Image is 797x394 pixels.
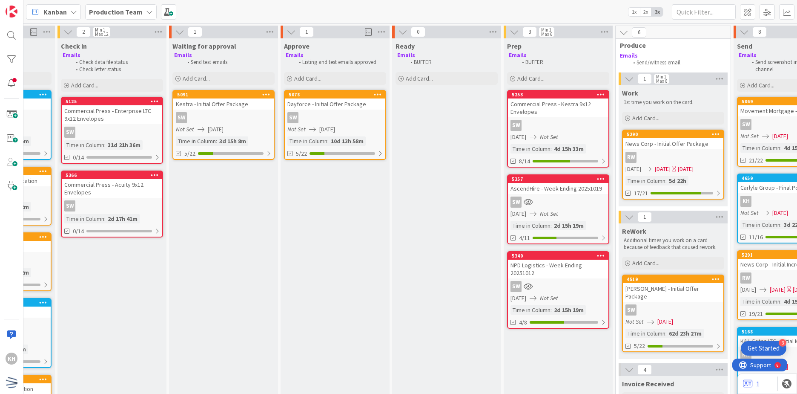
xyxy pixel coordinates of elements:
i: Not Set [625,318,644,325]
div: Open Get Started checklist, remaining modules: 3 [741,341,786,356]
strong: Emails [286,52,304,59]
div: SW [62,200,162,211]
div: 62d 23h 27m [667,329,704,338]
div: 5253Commercial Press - Kestra 9x12 Envelopes [508,91,608,117]
div: SW [740,119,751,130]
div: 5078 [285,91,385,98]
div: RW [740,349,751,360]
span: Support [18,1,39,12]
div: 5125Commercial Press - Enterprise LTC 9x12 Envelopes [62,98,162,124]
span: [DATE] [510,133,526,142]
div: 5357 [508,175,608,183]
div: NPD Logistics - Week Ending 20251012 [508,260,608,278]
span: [DATE] [770,285,786,294]
div: SW [508,281,608,292]
p: 1st time you work on the card. [624,99,722,106]
p: Additional times you work on a card because of feedback that caused rework. [624,237,722,251]
div: Max 6 [656,79,667,83]
span: Invoice Received [622,380,674,388]
div: SW [64,200,75,211]
span: [DATE] [510,294,526,303]
li: BUFFER [406,59,496,66]
div: 5366 [62,171,162,179]
div: 5125 [62,98,162,105]
div: 5340 [512,253,608,259]
div: Dayforce - Initial Offer Package [285,98,385,110]
div: SW [510,281,522,292]
span: Add Card... [632,114,659,122]
span: [DATE] [510,209,526,218]
div: 4519 [623,275,723,283]
span: Check in [61,42,87,50]
div: Kestra - Initial Offer Package [173,98,274,110]
div: 5125 [66,98,162,104]
span: : [550,305,552,315]
span: Add Card... [517,75,545,82]
span: [DATE] [740,285,756,294]
div: Time in Column [625,176,665,185]
li: Check letter status [71,66,162,73]
div: 5091 [173,91,274,98]
div: SW [287,112,298,123]
span: Work [622,89,638,97]
strong: Emails [620,52,638,59]
span: Produce [620,41,720,49]
div: 5091 [177,92,274,98]
div: AscendHire - Week Ending 20251019 [508,183,608,194]
span: : [665,176,667,185]
span: 8 [752,27,767,37]
div: Time in Column [740,297,780,306]
div: 2d 17h 41m [106,214,140,223]
div: Get Started [748,344,780,353]
span: : [327,136,329,146]
span: 4 [637,365,652,375]
div: RW [740,272,751,284]
strong: Emails [63,52,80,59]
i: Not Set [176,125,194,133]
li: BUFFER [517,59,608,66]
span: 3x [651,8,663,16]
div: SW [508,197,608,208]
div: 5253 [512,92,608,98]
span: 1 [637,212,652,222]
span: 1 [637,74,652,84]
img: Visit kanbanzone.com [6,6,17,17]
div: Time in Column [510,305,550,315]
i: Not Set [287,125,306,133]
span: : [780,220,782,229]
div: SW [64,127,75,138]
span: : [550,221,552,230]
div: Max 12 [95,32,108,36]
span: 0/14 [73,227,84,236]
div: Time in Column [510,221,550,230]
div: Min 1 [95,28,105,32]
span: 1x [628,8,640,16]
div: 5340NPD Logistics - Week Ending 20251012 [508,252,608,278]
div: SW [625,304,636,316]
div: 5366 [66,172,162,178]
span: 2 [76,27,91,37]
span: : [550,144,552,154]
span: Kanban [43,7,67,17]
input: Quick Filter... [672,4,736,20]
span: 5/22 [184,149,195,158]
span: : [780,143,782,153]
div: SW [510,120,522,131]
span: 5/22 [634,342,645,351]
div: SW [623,304,723,316]
div: 5078Dayforce - Initial Offer Package [285,91,385,110]
span: : [216,136,217,146]
span: 2x [640,8,651,16]
span: 5/22 [296,149,307,158]
div: 5357 [512,176,608,182]
span: [DATE] [655,165,671,174]
div: 3d 15h 8m [217,136,248,146]
span: 0/14 [73,153,84,162]
span: Waiting for approval [172,42,236,50]
span: Add Card... [183,75,210,82]
div: Time in Column [740,220,780,229]
div: 10d 13h 58m [329,136,366,146]
div: 5d 22h [667,176,688,185]
div: RW [623,152,723,163]
div: SW [176,112,187,123]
